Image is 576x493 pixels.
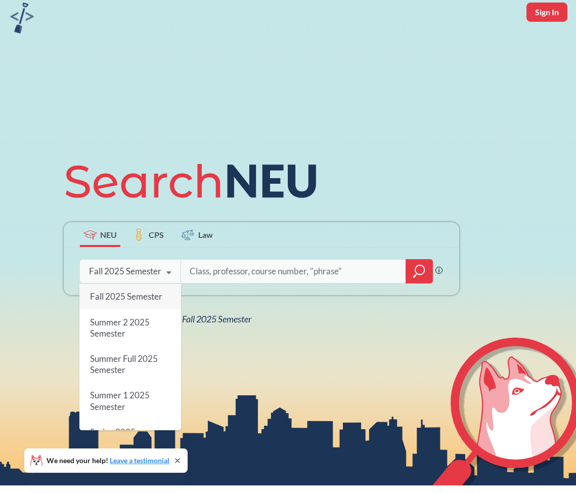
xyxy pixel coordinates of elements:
button: Sign In [526,3,567,22]
img: sandbox logo [10,3,34,33]
span: View all classes for [89,313,251,324]
span: Summer 2 2025 Semester [90,317,149,339]
svg: magnifying glass [413,264,425,278]
span: NEU Fall 2025 Semester [163,313,251,324]
div: magnifying glass [406,259,433,283]
span: Law [198,229,213,240]
span: CPS [149,229,164,240]
span: Spring 2025 Semester [90,427,135,448]
span: We need your help! [47,457,169,464]
div: Fall 2025 Semester [89,266,161,277]
span: NEU [100,229,117,240]
span: Summer 1 2025 Semester [90,390,149,412]
a: Leave a testimonial [110,456,169,465]
input: Class, professor, course number, "phrase" [189,261,399,282]
span: Fall 2025 Semester [90,291,162,302]
a: sandbox logo [10,3,34,36]
span: Summer Full 2025 Semester [90,353,157,375]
